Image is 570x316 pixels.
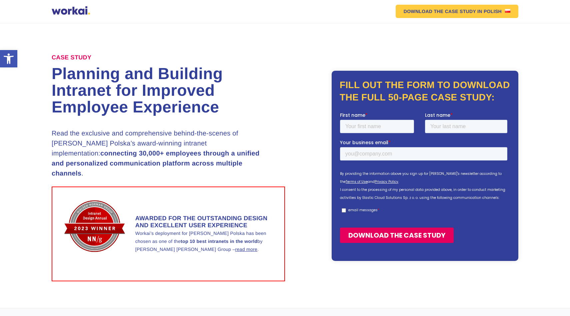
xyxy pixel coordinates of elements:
h1: Planning and Building Intranet for Improved Employee Experience [52,66,285,116]
p: Workai’s deployment for [PERSON_NAME] Polska has been chosen as one of the by [PERSON_NAME] [PERS... [135,229,278,253]
img: US flag [505,9,510,13]
h4: AWARDED FOR THE OUTSTANDING DESIGN AND EXCELLENT USER EXPERIENCE [135,215,278,229]
em: DOWNLOAD THE CASE STUDY [404,9,476,14]
h3: Read the exclusive and comprehensive behind-the-scenes of [PERSON_NAME] Polska’s award-winning in... [52,128,262,179]
a: DOWNLOAD THE CASE STUDYIN POLISHUS flag [396,5,518,18]
h2: Fill out the form to download the full 50-page case study: [340,79,510,104]
strong: connecting 30,000+ employees through a unified and personalized communication platform across mul... [52,150,260,177]
label: CASE STUDY [52,54,91,61]
strong: top 10 best intranets in the world [181,239,257,244]
a: read more [235,247,258,252]
img: Award Image [63,194,127,258]
iframe: Form 0 [340,112,510,249]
